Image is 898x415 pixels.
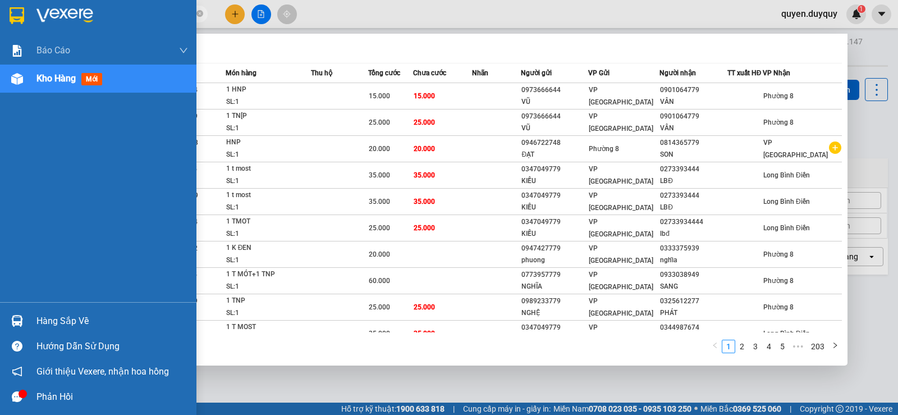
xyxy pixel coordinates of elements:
span: Long Bình Điền [763,224,810,232]
div: HNP [226,136,310,149]
span: Người nhận [659,69,696,77]
span: 20.000 [369,250,390,258]
li: 3 [749,340,762,353]
div: 0947427779 [521,243,587,254]
div: Hàng sắp về [36,313,188,330]
span: Phường 8 [589,145,619,153]
span: VP [GEOGRAPHIC_DATA] [589,165,653,185]
div: 0973666644 [521,84,587,96]
span: Giới thiệu Vexere, nhận hoa hồng [36,364,169,378]
div: KIỀU [521,228,587,240]
span: Phường 8 [763,303,794,311]
span: TT xuất HĐ [727,69,762,77]
li: 203 [807,340,828,353]
div: SL: 1 [226,254,310,267]
div: VÂN [660,96,727,108]
a: 5 [776,340,789,353]
span: VP [GEOGRAPHIC_DATA] [589,112,653,133]
div: 0273393444 [660,190,727,202]
div: SL: 1 [226,202,310,214]
span: 35.000 [414,330,435,338]
li: 5 [776,340,789,353]
span: 25.000 [369,118,390,126]
div: SL: 1 [226,307,310,320]
span: Phường 8 [763,92,794,100]
span: close-circle [196,9,203,20]
div: SL: 1 [226,228,310,240]
div: 0347049779 [521,190,587,202]
span: VP [GEOGRAPHIC_DATA] [589,271,653,291]
img: warehouse-icon [11,315,23,327]
div: VŨ [521,96,587,108]
div: 1 t most [226,163,310,175]
span: 25.000 [414,303,435,311]
div: SL: 1 [226,96,310,108]
a: 203 [808,340,828,353]
a: 1 [722,340,735,353]
a: 2 [736,340,748,353]
div: 1 K ĐEN [226,242,310,254]
span: VP [GEOGRAPHIC_DATA] [589,297,653,317]
div: SON [660,149,727,161]
span: question-circle [12,341,22,352]
span: Món hàng [226,69,256,77]
div: lbđ [660,228,727,240]
span: 25.000 [414,224,435,232]
a: 4 [763,340,775,353]
div: NGHĨA [521,281,587,293]
span: message [12,391,22,402]
div: phuong [521,254,587,266]
span: 35.000 [369,198,390,206]
div: 0933038949 [660,269,727,281]
div: SL: 1 [226,149,310,161]
span: Long Bình Điền [763,198,810,206]
span: 35.000 [414,198,435,206]
span: mới [81,73,102,85]
img: warehouse-icon [11,73,23,85]
div: VŨ [521,122,587,134]
div: Phản hồi [36,389,188,405]
span: 35.000 [369,171,390,179]
span: 60.000 [369,277,390,285]
span: Long Bình Điền [763,330,810,338]
div: KIỀU [521,202,587,213]
span: close-circle [196,10,203,17]
div: KIỀU [521,175,587,187]
span: VP [GEOGRAPHIC_DATA] [589,244,653,264]
span: Báo cáo [36,43,70,57]
span: Nhãn [472,69,488,77]
div: SANG [660,281,727,293]
div: LBĐ [660,175,727,187]
span: VP [GEOGRAPHIC_DATA] [589,191,653,212]
span: 20.000 [369,145,390,153]
div: 1 TMOT [226,216,310,228]
li: 1 [722,340,735,353]
span: 20.000 [414,145,435,153]
div: NGHỆ [521,307,587,319]
span: 35.000 [369,330,390,338]
span: notification [12,366,22,377]
span: 35.000 [414,171,435,179]
div: ĐẠT [521,149,587,161]
div: 1 TNP [226,295,310,307]
button: right [828,340,842,353]
span: ••• [789,340,807,353]
div: 1 T MÓT+1 TNP [226,268,310,281]
span: VP [GEOGRAPHIC_DATA] [763,139,828,159]
div: PHÁT [660,307,727,319]
div: SL: 1 [226,122,310,135]
span: Phường 8 [763,250,794,258]
div: 0347049779 [521,163,587,175]
div: VÂN [660,122,727,134]
img: solution-icon [11,45,23,57]
div: 0814365779 [660,137,727,149]
img: logo-vxr [10,7,24,24]
div: 0273393444 [660,163,727,175]
span: VP [GEOGRAPHIC_DATA] [589,86,653,106]
div: 0347049779 [521,322,587,334]
div: 1 t most [226,189,310,202]
span: Phường 8 [763,277,794,285]
div: 0946722748 [521,137,587,149]
div: 0973666644 [521,111,587,122]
